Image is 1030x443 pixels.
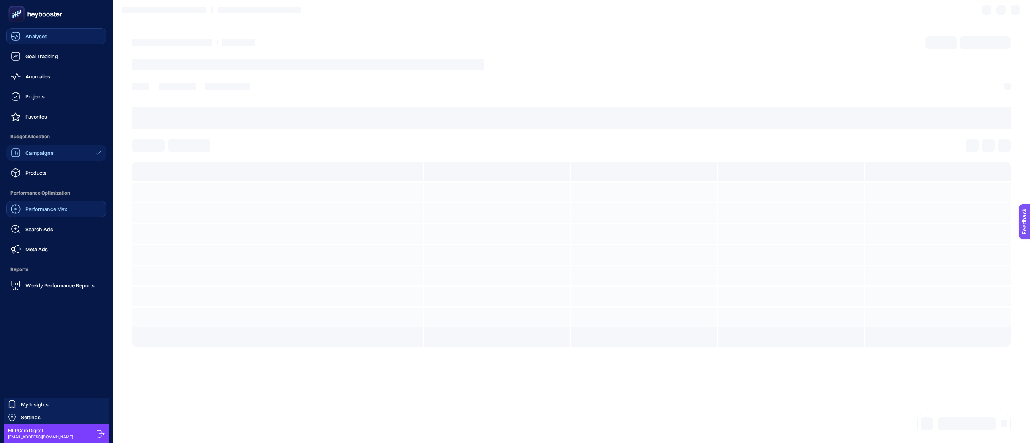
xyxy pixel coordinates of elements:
span: My Insights [21,401,49,408]
span: Performance Optimization [6,185,106,201]
span: Settings [21,414,41,420]
span: Analyses [25,33,47,39]
span: Performance Max [25,206,67,212]
a: Products [6,165,106,181]
span: Projects [25,93,45,100]
a: Favorites [6,109,106,125]
a: Anomalies [6,68,106,84]
span: Favorites [25,113,47,120]
span: [EMAIL_ADDRESS][DOMAIN_NAME] [8,434,73,440]
a: Analyses [6,28,106,44]
a: Settings [4,411,109,424]
span: MLPCare Digital [8,427,73,434]
span: Meta Ads [25,246,48,252]
a: Weekly Performance Reports [6,277,106,293]
a: Meta Ads [6,241,106,257]
span: Reports [6,261,106,277]
a: Search Ads [6,221,106,237]
span: Search Ads [25,226,53,232]
a: Projects [6,88,106,105]
span: Weekly Performance Reports [25,282,95,289]
span: Products [25,170,47,176]
span: Budget Allocation [6,129,106,145]
a: Goal Tracking [6,48,106,64]
span: Anomalies [25,73,50,80]
a: My Insights [4,398,109,411]
span: Feedback [5,2,31,9]
a: Campaigns [6,145,106,161]
a: Performance Max [6,201,106,217]
span: Campaigns [25,150,54,156]
span: Goal Tracking [25,53,58,59]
